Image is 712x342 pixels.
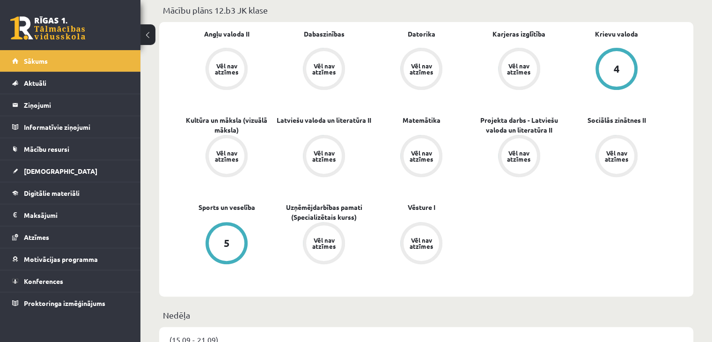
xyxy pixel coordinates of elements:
div: Vēl nav atzīmes [311,150,337,162]
a: Informatīvie ziņojumi [12,116,129,138]
a: [DEMOGRAPHIC_DATA] [12,160,129,182]
p: Mācību plāns 12.b3 JK klase [163,4,690,16]
a: Sociālās zinātnes II [587,115,646,125]
a: Vēl nav atzīmes [568,135,665,179]
div: Vēl nav atzīmes [408,150,434,162]
a: 5 [178,222,275,266]
div: 5 [224,238,230,248]
a: Proktoringa izmēģinājums [12,292,129,314]
div: Vēl nav atzīmes [506,150,532,162]
span: Motivācijas programma [24,255,98,263]
a: Dabaszinības [304,29,345,39]
a: Vēl nav atzīmes [373,222,470,266]
a: Motivācijas programma [12,248,129,270]
a: Mācību resursi [12,138,129,160]
a: Sports un veselība [198,202,255,212]
span: Digitālie materiāli [24,189,80,197]
a: Projekta darbs - Latviešu valoda un literatūra II [470,115,568,135]
a: Rīgas 1. Tālmācības vidusskola [10,16,85,40]
a: Maksājumi [12,204,129,226]
div: 4 [613,64,619,74]
div: Vēl nav atzīmes [603,150,630,162]
a: Vēl nav atzīmes [470,48,568,92]
div: Vēl nav atzīmes [311,237,337,249]
a: Ziņojumi [12,94,129,116]
a: Digitālie materiāli [12,182,129,204]
span: Atzīmes [24,233,49,241]
a: Datorika [408,29,435,39]
span: [DEMOGRAPHIC_DATA] [24,167,97,175]
a: Vēl nav atzīmes [178,48,275,92]
a: Vēl nav atzīmes [470,135,568,179]
a: 4 [568,48,665,92]
div: Vēl nav atzīmes [213,63,240,75]
a: Karjeras izglītība [492,29,545,39]
div: Vēl nav atzīmes [506,63,532,75]
span: Aktuāli [24,79,46,87]
a: Konferences [12,270,129,292]
a: Vēl nav atzīmes [275,222,373,266]
a: Vēl nav atzīmes [275,135,373,179]
a: Vēl nav atzīmes [178,135,275,179]
p: Nedēļa [163,309,690,321]
a: Latviešu valoda un literatūra II [277,115,371,125]
legend: Informatīvie ziņojumi [24,116,129,138]
span: Sākums [24,57,48,65]
a: Vēl nav atzīmes [275,48,373,92]
a: Aktuāli [12,72,129,94]
div: Vēl nav atzīmes [408,63,434,75]
a: Atzīmes [12,226,129,248]
span: Konferences [24,277,63,285]
a: Krievu valoda [595,29,638,39]
legend: Maksājumi [24,204,129,226]
legend: Ziņojumi [24,94,129,116]
div: Vēl nav atzīmes [213,150,240,162]
div: Vēl nav atzīmes [408,237,434,249]
div: Vēl nav atzīmes [311,63,337,75]
span: Mācību resursi [24,145,69,153]
a: Matemātika [403,115,440,125]
a: Vēl nav atzīmes [373,135,470,179]
a: Sākums [12,50,129,72]
a: Kultūra un māksla (vizuālā māksla) [178,115,275,135]
a: Vēsture I [408,202,435,212]
a: Vēl nav atzīmes [373,48,470,92]
span: Proktoringa izmēģinājums [24,299,105,307]
a: Uzņēmējdarbības pamati (Specializētais kurss) [275,202,373,222]
a: Angļu valoda II [204,29,250,39]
